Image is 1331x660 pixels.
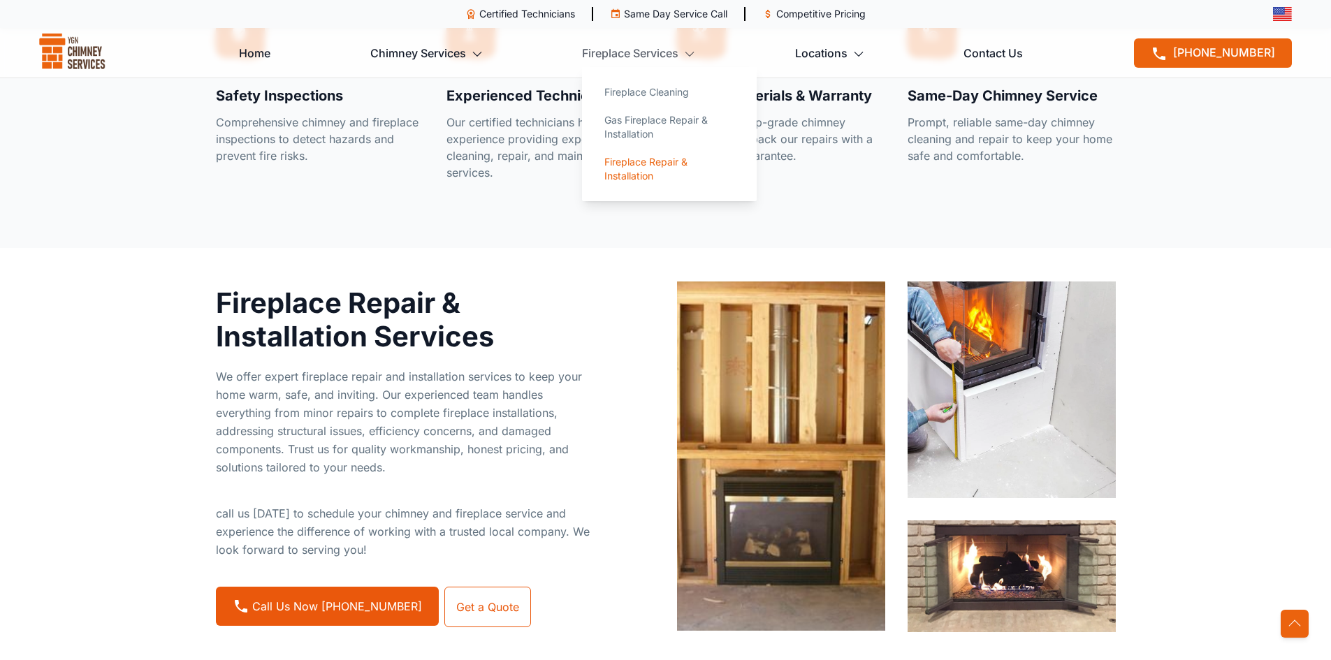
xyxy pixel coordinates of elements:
[677,281,885,631] img: about image
[582,39,695,67] a: Fireplace Services
[908,281,1116,498] img: about image
[370,39,483,67] a: Chimney Services
[444,587,531,627] a: Get a Quote
[216,86,424,105] h4: Safety Inspections
[908,86,1116,105] h4: Same-Day Chimney Service
[593,106,745,148] a: Gas Fireplace Repair & Installation
[39,34,106,73] img: logo
[1134,38,1292,68] a: [PHONE_NUMBER]
[795,39,864,67] a: Locations
[677,86,885,105] h4: Quality Materials & Warranty
[239,39,270,67] a: Home
[446,114,655,181] p: Our certified technicians have years of experience providing expert chimney cleaning, repair, and...
[216,286,593,353] h2: Fireplace Repair & Installation Services
[624,7,727,21] p: Same Day Service Call
[593,78,745,106] a: Fireplace Cleaning
[908,114,1116,164] p: Prompt, reliable same-day chimney cleaning and repair to keep your home safe and comfortable.
[776,7,866,21] p: Competitive Pricing
[216,504,593,559] p: call us [DATE] to schedule your chimney and fireplace service and experience the difference of wo...
[677,114,885,164] p: We use only top-grade chimney materials and back our repairs with a satisfaction guarantee.
[216,367,593,476] p: We offer expert fireplace repair and installation services to keep your home warm, safe, and invi...
[479,7,575,21] p: Certified Technicians
[593,148,745,190] a: Fireplace Repair & Installation
[908,520,1116,632] img: about image
[216,587,439,626] a: Call Us Now [PHONE_NUMBER]
[216,114,424,164] p: Comprehensive chimney and fireplace inspections to detect hazards and prevent fire risks.
[963,39,1023,67] a: Contact Us
[446,86,655,105] h4: Experienced Technicians
[1173,45,1275,59] span: [PHONE_NUMBER]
